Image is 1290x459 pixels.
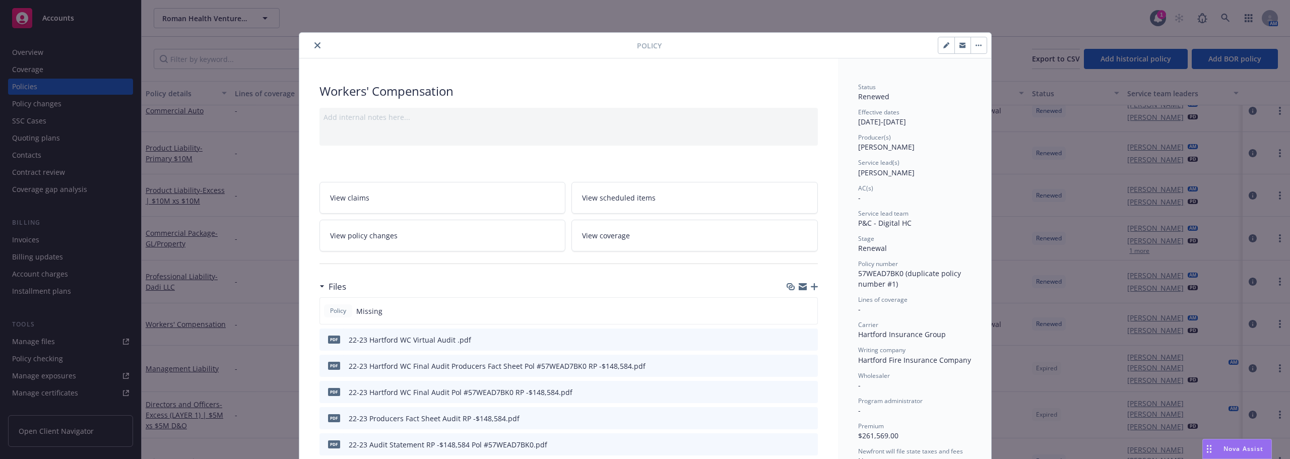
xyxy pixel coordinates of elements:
[858,193,861,203] span: -
[858,218,912,228] span: P&C - Digital HC
[805,361,814,371] button: preview file
[858,259,898,268] span: Policy number
[805,439,814,450] button: preview file
[349,439,547,450] div: 22-23 Audit Statement RP -$148,584 Pol #57WEAD7BK0.pdf
[858,158,899,167] span: Service lead(s)
[805,413,814,424] button: preview file
[319,280,346,293] div: Files
[858,371,890,380] span: Wholesaler
[858,184,873,192] span: AC(s)
[328,336,340,343] span: pdf
[1203,439,1215,458] div: Drag to move
[637,40,662,51] span: Policy
[858,243,887,253] span: Renewal
[319,83,818,100] div: Workers' Compensation
[858,142,915,152] span: [PERSON_NAME]
[571,220,818,251] a: View coverage
[328,388,340,396] span: pdf
[858,133,891,142] span: Producer(s)
[858,234,874,243] span: Stage
[858,269,963,289] span: 57WEAD7BK0 (duplicate policy number #1)
[805,387,814,398] button: preview file
[349,361,646,371] div: 22-23 Hartford WC Final Audit Producers Fact Sheet Pol #57WEAD7BK0 RP -$148,584.pdf
[330,192,369,203] span: View claims
[858,397,923,405] span: Program administrator
[349,387,572,398] div: 22-23 Hartford WC Final Audit Pol #57WEAD7BK0 RP -$148,584.pdf
[789,413,797,424] button: download file
[328,414,340,422] span: pdf
[571,182,818,214] a: View scheduled items
[789,335,797,345] button: download file
[858,108,971,127] div: [DATE] - [DATE]
[858,92,889,101] span: Renewed
[349,413,520,424] div: 22-23 Producers Fact Sheet Audit RP -$148,584.pdf
[858,422,884,430] span: Premium
[311,39,324,51] button: close
[1223,444,1263,453] span: Nova Assist
[324,112,814,122] div: Add internal notes here...
[858,209,909,218] span: Service lead team
[356,306,382,316] span: Missing
[329,280,346,293] h3: Files
[858,380,861,390] span: -
[858,431,898,440] span: $261,569.00
[582,192,656,203] span: View scheduled items
[328,306,348,315] span: Policy
[858,304,971,314] div: -
[789,439,797,450] button: download file
[582,230,630,241] span: View coverage
[858,406,861,415] span: -
[858,346,906,354] span: Writing company
[789,387,797,398] button: download file
[805,335,814,345] button: preview file
[858,330,946,339] span: Hartford Insurance Group
[858,83,876,91] span: Status
[858,447,963,455] span: Newfront will file state taxes and fees
[858,168,915,177] span: [PERSON_NAME]
[328,362,340,369] span: pdf
[858,320,878,329] span: Carrier
[858,355,971,365] span: Hartford Fire Insurance Company
[319,182,566,214] a: View claims
[328,440,340,448] span: pdf
[789,361,797,371] button: download file
[330,230,398,241] span: View policy changes
[858,108,899,116] span: Effective dates
[349,335,471,345] div: 22-23 Hartford WC Virtual Audit .pdf
[1202,439,1272,459] button: Nova Assist
[858,295,908,304] span: Lines of coverage
[319,220,566,251] a: View policy changes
